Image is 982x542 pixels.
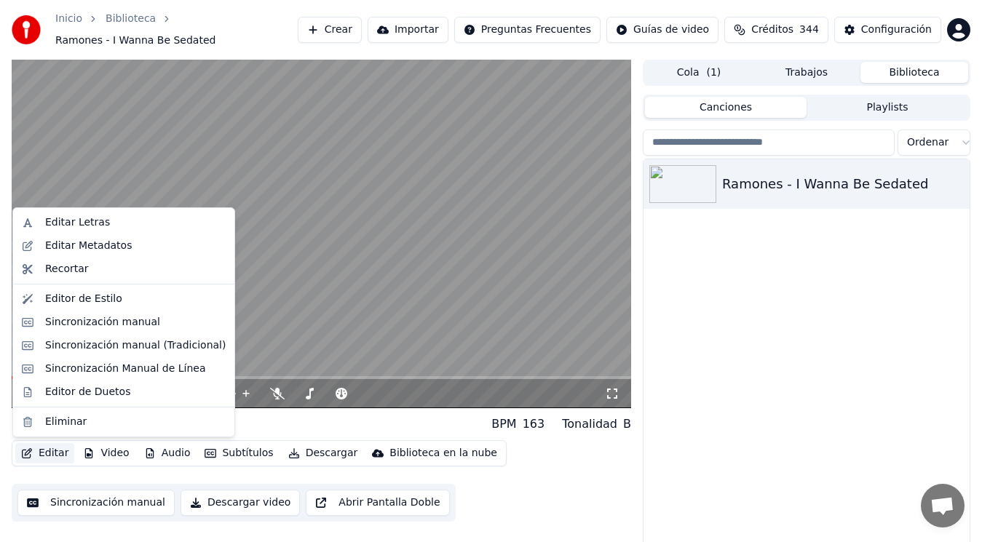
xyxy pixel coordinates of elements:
[282,443,364,463] button: Descargar
[298,17,362,43] button: Crear
[834,17,941,43] button: Configuración
[368,17,448,43] button: Importar
[45,385,130,399] div: Editor de Duetos
[138,443,197,463] button: Audio
[77,443,135,463] button: Video
[722,174,964,194] div: Ramones - I Wanna Be Sedated
[645,62,753,83] button: Cola
[306,490,449,516] button: Abrir Pantalla Doble
[606,17,718,43] button: Guías de video
[199,443,279,463] button: Subtítulos
[645,97,807,118] button: Canciones
[45,292,122,306] div: Editor de Estilo
[17,490,175,516] button: Sincronización manual
[706,65,721,80] span: ( 1 )
[491,415,516,433] div: BPM
[45,362,206,376] div: Sincronización Manual de Línea
[45,415,87,429] div: Eliminar
[523,415,545,433] div: 163
[45,262,89,276] div: Recortar
[55,12,82,26] a: Inicio
[45,239,132,253] div: Editar Metadatos
[724,17,828,43] button: Créditos344
[106,12,156,26] a: Biblioteca
[454,17,601,43] button: Preguntas Frecuentes
[623,415,631,433] div: B
[562,415,617,433] div: Tonalidad
[55,12,298,48] nav: breadcrumb
[921,484,965,527] div: Chat abierto
[12,414,218,434] div: Ramones - I Wanna Be Sedated
[45,215,110,230] div: Editar Letras
[861,23,932,37] div: Configuración
[55,33,215,48] span: Ramones - I Wanna Be Sedated
[45,315,160,330] div: Sincronización manual
[389,446,497,461] div: Biblioteca en la nube
[45,338,226,353] div: Sincronización manual (Tradicional)
[907,135,949,150] span: Ordenar
[15,443,74,463] button: Editar
[807,97,968,118] button: Playlists
[753,62,860,83] button: Trabajos
[860,62,968,83] button: Biblioteca
[751,23,793,37] span: Créditos
[12,15,41,44] img: youka
[799,23,819,37] span: 344
[181,490,300,516] button: Descargar video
